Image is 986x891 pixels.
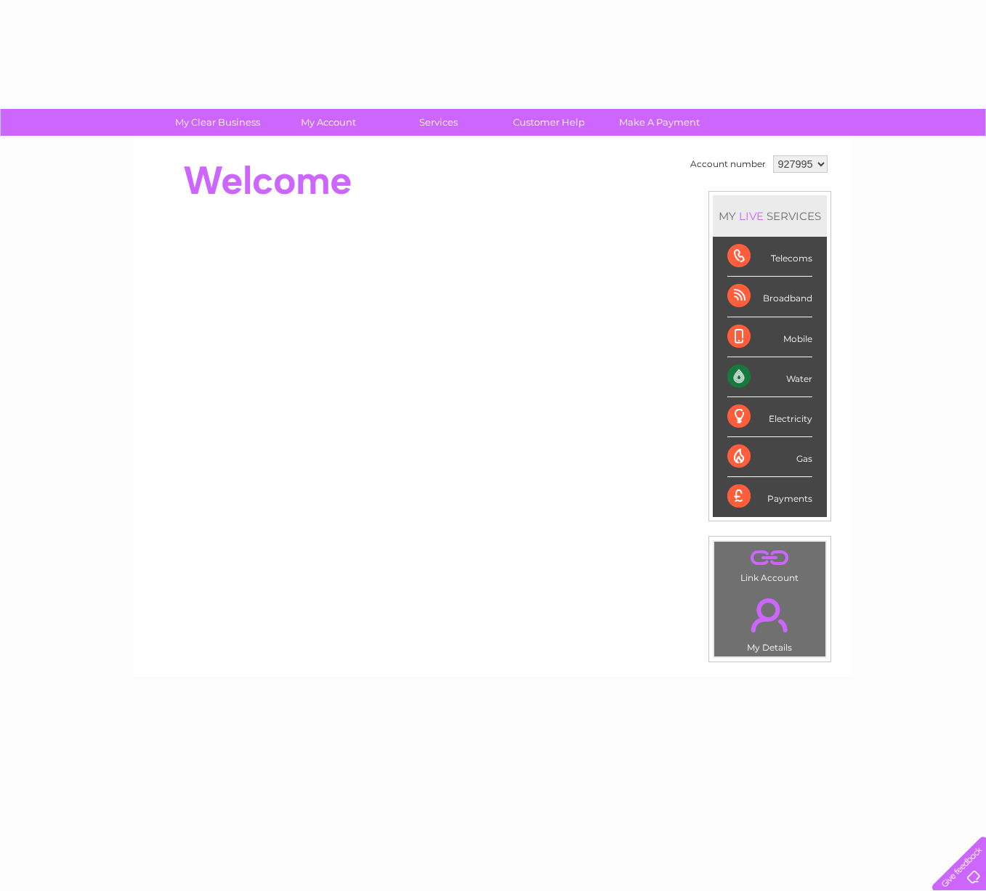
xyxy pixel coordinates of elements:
[713,195,827,237] div: MY SERVICES
[736,209,767,223] div: LIVE
[718,545,822,571] a: .
[268,109,388,136] a: My Account
[714,586,826,657] td: My Details
[489,109,609,136] a: Customer Help
[158,109,278,136] a: My Clear Business
[379,109,498,136] a: Services
[727,237,812,277] div: Telecoms
[727,317,812,357] div: Mobile
[687,152,769,176] td: Account number
[727,477,812,516] div: Payments
[599,109,719,136] a: Make A Payment
[727,437,812,477] div: Gas
[727,397,812,437] div: Electricity
[727,277,812,317] div: Broadband
[718,590,822,640] a: .
[714,541,826,587] td: Link Account
[727,357,812,397] div: Water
